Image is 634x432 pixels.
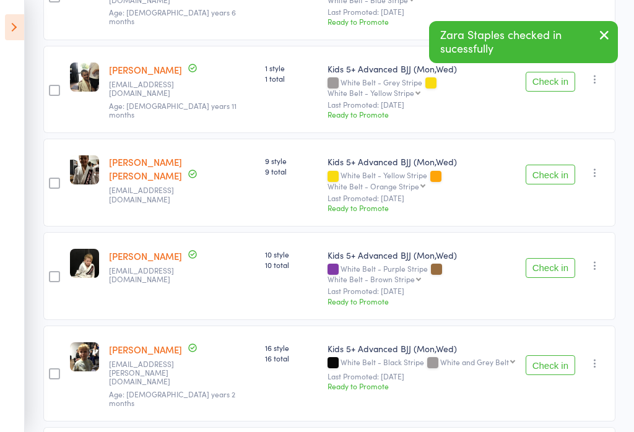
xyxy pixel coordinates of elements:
[109,100,237,119] span: Age: [DEMOGRAPHIC_DATA] years 11 months
[70,342,99,371] img: image1660284485.png
[109,389,235,408] span: Age: [DEMOGRAPHIC_DATA] years 2 months
[265,259,318,270] span: 10 total
[265,73,318,84] span: 1 total
[265,166,318,176] span: 9 total
[265,155,318,166] span: 9 style
[70,249,99,278] img: image1700630792.png
[526,72,575,92] button: Check in
[328,78,515,97] div: White Belt - Grey Stripe
[109,186,189,204] small: Leighsmithpt@gmail.com
[429,21,618,63] div: Zara Staples checked in sucessfully
[328,155,515,168] div: Kids 5+ Advanced BJJ (Mon,Wed)
[328,63,515,75] div: Kids 5+ Advanced BJJ (Mon,Wed)
[328,264,515,283] div: White Belt - Purple Stripe
[109,249,182,262] a: [PERSON_NAME]
[265,63,318,73] span: 1 style
[265,249,318,259] span: 10 style
[328,381,515,391] div: Ready to Promote
[109,360,189,386] small: Aga.wajda@hotmail.com
[109,63,182,76] a: [PERSON_NAME]
[109,7,236,26] span: Age: [DEMOGRAPHIC_DATA] years 6 months
[328,194,515,202] small: Last Promoted: [DATE]
[526,355,575,375] button: Check in
[109,266,189,284] small: raidesun@yahoo.com
[70,63,99,92] img: image1745906586.png
[265,353,318,363] span: 16 total
[328,100,515,109] small: Last Promoted: [DATE]
[328,342,515,355] div: Kids 5+ Advanced BJJ (Mon,Wed)
[328,7,515,16] small: Last Promoted: [DATE]
[328,275,415,283] div: White Belt - Brown Stripe
[328,182,419,190] div: White Belt - Orange Stripe
[440,358,509,366] div: White and Grey Belt
[328,358,515,368] div: White Belt - Black Stripe
[109,155,182,182] a: [PERSON_NAME] [PERSON_NAME]
[328,296,515,306] div: Ready to Promote
[265,342,318,353] span: 16 style
[70,155,99,184] img: image1749017507.png
[526,258,575,278] button: Check in
[328,89,414,97] div: White Belt - Yellow Stripe
[328,249,515,261] div: Kids 5+ Advanced BJJ (Mon,Wed)
[328,171,515,189] div: White Belt - Yellow Stripe
[328,202,515,213] div: Ready to Promote
[328,372,515,381] small: Last Promoted: [DATE]
[328,287,515,295] small: Last Promoted: [DATE]
[526,165,575,184] button: Check in
[109,343,182,356] a: [PERSON_NAME]
[109,80,189,98] small: Dangurneyqld@gmail.com
[328,109,515,119] div: Ready to Promote
[328,16,515,27] div: Ready to Promote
